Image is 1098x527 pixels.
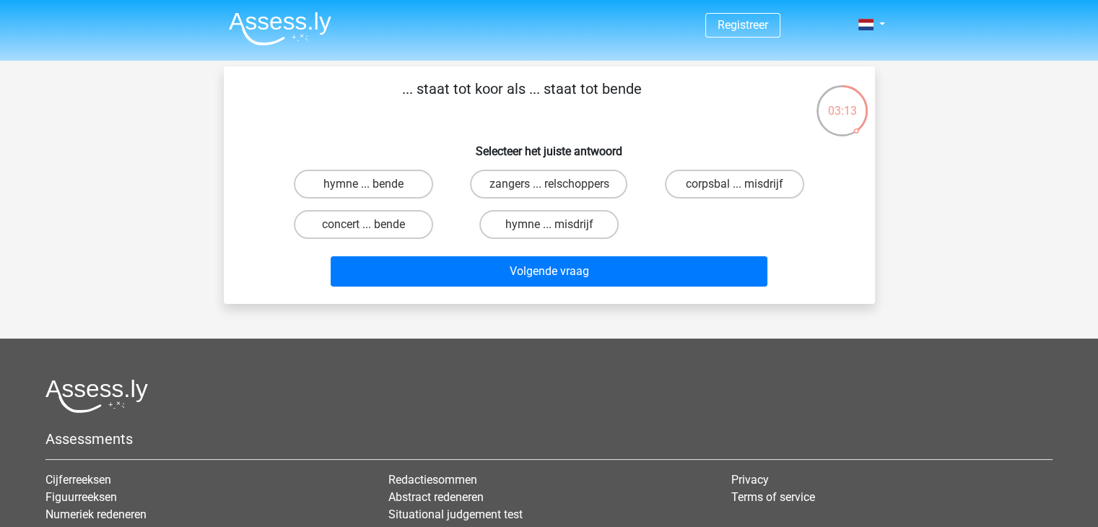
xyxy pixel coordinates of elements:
[45,430,1053,448] h5: Assessments
[388,508,523,521] a: Situational judgement test
[388,473,477,487] a: Redactiesommen
[45,379,148,413] img: Assessly logo
[247,78,798,121] p: ... staat tot koor als ... staat tot bende
[815,84,869,120] div: 03:13
[45,508,147,521] a: Numeriek redeneren
[294,210,433,239] label: concert ... bende
[247,133,852,158] h6: Selecteer het juiste antwoord
[294,170,433,199] label: hymne ... bende
[388,490,484,504] a: Abstract redeneren
[479,210,619,239] label: hymne ... misdrijf
[718,18,768,32] a: Registreer
[229,12,331,45] img: Assessly
[731,490,815,504] a: Terms of service
[665,170,804,199] label: corpsbal ... misdrijf
[470,170,627,199] label: zangers ... relschoppers
[45,473,111,487] a: Cijferreeksen
[45,490,117,504] a: Figuurreeksen
[731,473,769,487] a: Privacy
[331,256,767,287] button: Volgende vraag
